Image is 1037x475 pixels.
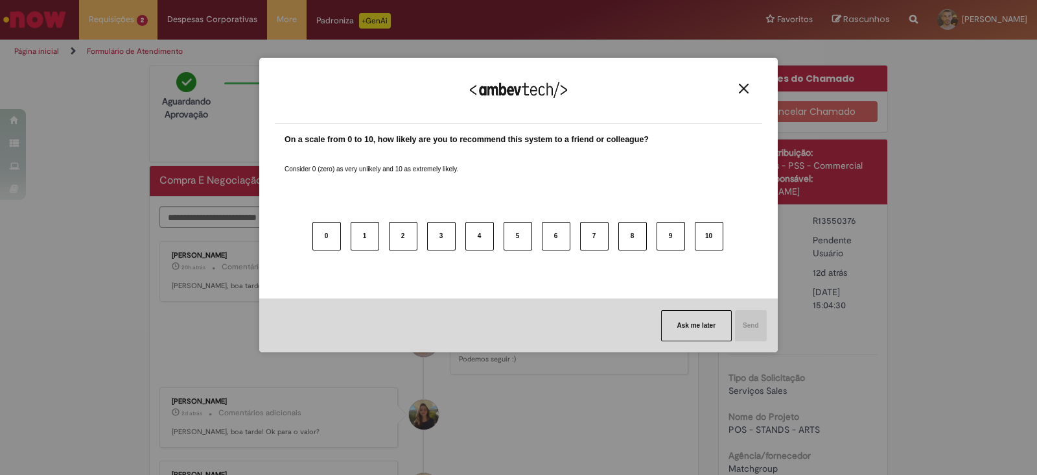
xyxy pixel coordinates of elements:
button: 0 [312,222,341,250]
button: 6 [542,222,570,250]
button: 1 [351,222,379,250]
img: Logo Ambevtech [470,82,567,98]
button: 2 [389,222,417,250]
button: 8 [618,222,647,250]
button: Ask me later [661,310,732,341]
label: On a scale from 0 to 10, how likely are you to recommend this system to a friend or colleague? [285,134,649,146]
img: Close [739,84,749,93]
button: 5 [504,222,532,250]
button: Close [735,83,752,94]
button: 3 [427,222,456,250]
button: 9 [657,222,685,250]
label: Consider 0 (zero) as very unlikely and 10 as extremely likely. [285,149,458,174]
button: 4 [465,222,494,250]
button: 10 [695,222,723,250]
button: 7 [580,222,609,250]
